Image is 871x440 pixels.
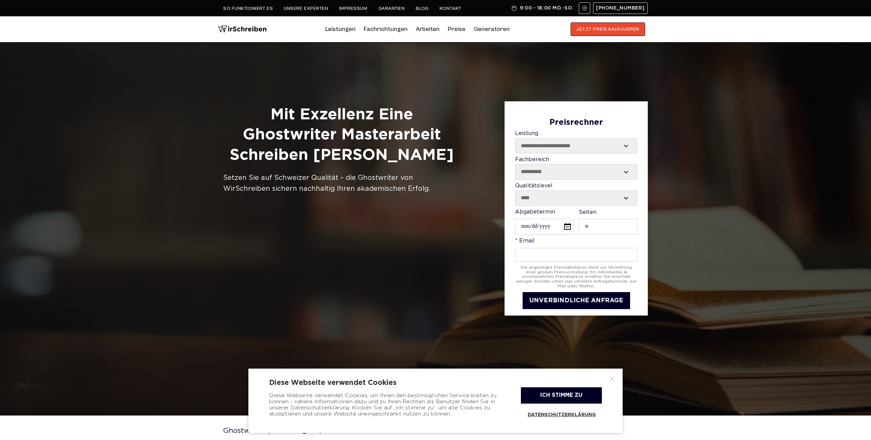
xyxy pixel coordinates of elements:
a: Datenschutzerklärung [521,407,602,423]
span: Seiten [579,210,596,215]
a: Ghostwriter [223,428,275,434]
label: Leistung [515,131,637,153]
label: Abgabetermin [515,209,574,235]
input: Abgabetermin [515,219,574,235]
select: Leistung [515,139,637,153]
a: [PHONE_NUMBER] [593,2,648,14]
select: Qualitätslevel [515,191,637,205]
a: Leistungen [325,24,356,35]
form: Contact form [515,118,637,309]
img: Schedule [511,5,517,11]
button: JETZT PREIS KALKULIEREN [571,22,645,36]
div: Preisrechner [515,118,637,128]
div: Setzen Sie auf Schweizer Qualität – die Ghostwriter von WirSchreiben sichern nachhaltig Ihren aka... [223,172,460,194]
a: So funktioniert es [223,6,273,11]
input: * Email [515,248,637,262]
span: 9:00 - 18:00 Mo.-So. [520,5,573,11]
label: * Email [515,238,637,261]
label: Qualitätslevel [515,183,637,206]
div: Diese Webseite verwendet Cookies [269,379,602,387]
a: Generatoren [474,24,510,35]
span: [PHONE_NUMBER] [596,5,645,11]
a: Arbeiten [416,24,440,35]
span: UNVERBINDLICHE ANFRAGE [529,298,623,303]
img: logo wirschreiben [218,22,267,36]
a: Garantien [378,6,405,11]
a: Blog [416,6,429,11]
a: Fachrichtungen [364,24,408,35]
a: Impressum [339,6,367,11]
label: Fachbereich [515,157,637,180]
a: Kontakt [440,6,462,11]
div: Diese Webseite verwendet Cookies, um Ihnen den bestmöglichen Service bieten zu können – nähere In... [269,387,504,423]
a: Preise [448,26,465,33]
button: UNVERBINDLICHE ANFRAGE [523,292,630,309]
a: Unsere Experten [284,6,328,11]
h1: Mit Exzellenz eine Ghostwriter Masterarbeit Schreiben [PERSON_NAME] [223,105,460,166]
img: Email [582,5,587,11]
div: Ich stimme zu [521,387,602,404]
select: Fachbereich [515,165,637,179]
div: Die angezeigte Preiskalkulation dient zur Vermittlung einer groben Preisvorstellung. Ein individu... [515,265,637,289]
